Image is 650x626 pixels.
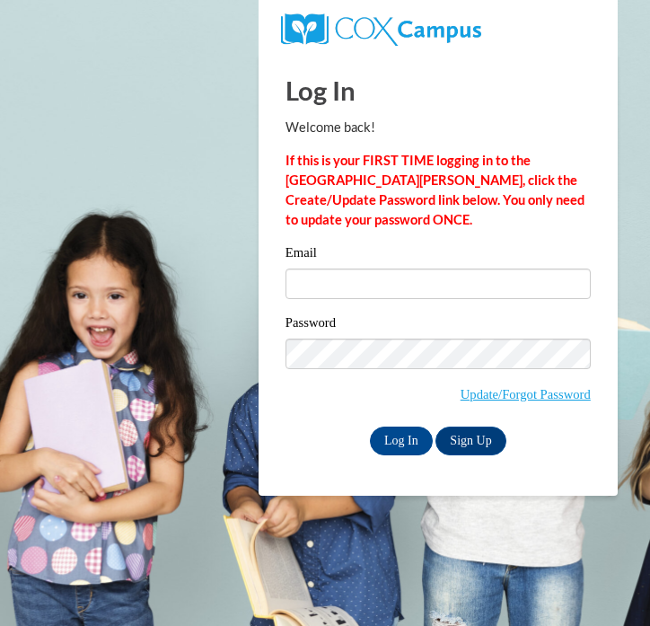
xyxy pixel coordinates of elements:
strong: If this is your FIRST TIME logging in to the [GEOGRAPHIC_DATA][PERSON_NAME], click the Create/Upd... [285,153,584,227]
h1: Log In [285,72,591,109]
a: COX Campus [281,21,481,36]
img: COX Campus [281,13,481,46]
a: Update/Forgot Password [461,387,591,401]
a: Sign Up [435,427,505,455]
p: Welcome back! [285,118,591,137]
input: Log In [370,427,433,455]
label: Password [285,316,591,334]
label: Email [285,246,591,264]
